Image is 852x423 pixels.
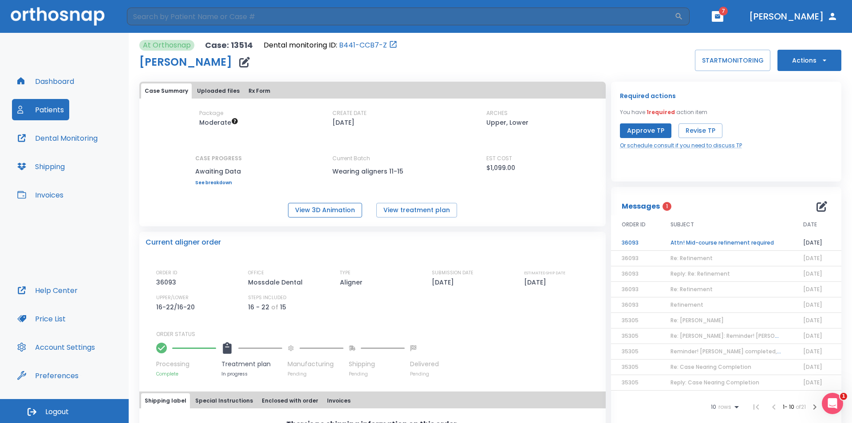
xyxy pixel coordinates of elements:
span: 7 [719,7,728,16]
span: Re: [PERSON_NAME] [671,316,724,324]
p: Pending [410,371,439,377]
span: 35305 [622,348,639,355]
p: 15 [280,302,286,312]
p: UPPER/LOWER [156,294,189,302]
button: Actions [777,50,841,71]
button: Approve TP [620,123,671,138]
p: [DATE] [524,277,549,288]
button: Account Settings [12,336,100,358]
span: 36093 [622,254,639,262]
span: [DATE] [803,363,822,371]
span: [DATE] [803,379,822,386]
span: 1 [840,393,847,400]
span: 1 - 10 [783,403,796,411]
button: Rx Form [245,83,274,99]
p: 36093 [156,277,179,288]
button: View 3D Animation [288,203,362,217]
p: Current aligner order [146,237,221,248]
span: Reply: Case Nearing Completion [671,379,759,386]
p: ARCHES [486,109,508,117]
span: 10 [711,404,716,410]
p: You have action item [620,108,707,116]
p: Processing [156,360,216,369]
p: Required actions [620,91,676,101]
span: 35305 [622,363,639,371]
a: Or schedule consult if you need to discuss TP [620,142,742,150]
td: Attn! Mid-course refinement required [660,235,793,251]
p: Case: 13514 [205,40,253,51]
button: Invoices [12,184,69,206]
span: [DATE] [803,285,822,293]
button: Patients [12,99,69,120]
button: Dental Monitoring [12,127,103,149]
div: Open patient in dental monitoring portal [264,40,398,51]
button: Uploaded files [193,83,243,99]
p: Delivered [410,360,439,369]
span: ORDER ID [622,221,646,229]
span: 1 required [647,108,675,116]
button: Revise TP [678,123,722,138]
button: Case Summary [141,83,192,99]
p: CREATE DATE [332,109,367,117]
span: 36093 [622,285,639,293]
span: Re: Refinement [671,285,713,293]
p: Mossdale Dental [248,277,306,288]
p: [DATE] [332,117,355,128]
p: ESTIMATED SHIP DATE [524,269,565,277]
span: of 21 [796,403,806,411]
button: View treatment plan [376,203,457,217]
p: Dental monitoring ID: [264,40,337,51]
span: 35305 [622,316,639,324]
p: 16 - 22 [248,302,269,312]
p: ORDER ID [156,269,177,277]
p: Awaiting Data [195,166,242,177]
span: 1 [663,202,671,211]
p: Upper, Lower [486,117,529,128]
div: tabs [141,83,604,99]
p: Package [199,109,223,117]
button: Shipping [12,156,70,177]
span: [DATE] [803,270,822,277]
span: SUBJECT [671,221,694,229]
p: Pending [288,371,343,377]
iframe: Intercom live chat [822,393,843,414]
button: Enclosed with order [258,393,322,408]
button: Shipping label [141,393,190,408]
p: CASE PROGRESS [195,154,242,162]
span: 36093 [622,301,639,308]
a: B441-CCB7-Z [339,40,387,51]
div: Tooltip anchor [77,372,85,380]
p: OFFICE [248,269,264,277]
span: Logout [45,407,69,417]
p: Shipping [349,360,405,369]
button: Help Center [12,280,83,301]
button: Preferences [12,365,84,386]
span: 35305 [622,332,639,340]
span: [DATE] [803,254,822,262]
button: Dashboard [12,71,79,92]
p: Manufacturing [288,360,343,369]
span: DATE [803,221,817,229]
img: Orthosnap [11,7,105,25]
button: Special Instructions [192,393,256,408]
p: Messages [622,201,660,212]
span: [DATE] [803,348,822,355]
p: Aligner [340,277,366,288]
span: Reminder! [PERSON_NAME] completed, please assess final result! [671,348,850,355]
p: TYPE [340,269,351,277]
button: [PERSON_NAME] [745,8,841,24]
span: Reply: Re: Refinement [671,270,730,277]
span: Refinement [671,301,703,308]
p: of [271,302,278,312]
button: STARTMONITORING [695,50,770,71]
p: Current Batch [332,154,412,162]
a: See breakdown [195,180,242,186]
